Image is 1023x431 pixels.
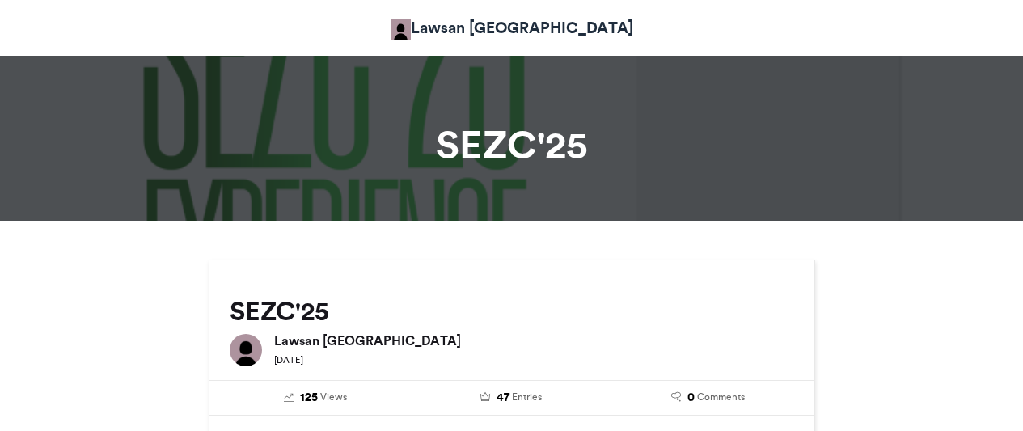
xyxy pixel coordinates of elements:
[300,389,318,407] span: 125
[697,390,745,404] span: Comments
[497,389,509,407] span: 47
[230,389,402,407] a: 125 Views
[230,297,794,326] h2: SEZC'25
[391,16,633,40] a: Lawsan [GEOGRAPHIC_DATA]
[391,19,411,40] img: Lawsan South East
[274,334,794,347] h6: Lawsan [GEOGRAPHIC_DATA]
[687,389,695,407] span: 0
[63,125,961,164] h1: SEZC'25
[320,390,347,404] span: Views
[230,334,262,366] img: Lawsan South East
[425,389,598,407] a: 47 Entries
[274,354,303,366] small: [DATE]
[512,390,542,404] span: Entries
[622,389,794,407] a: 0 Comments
